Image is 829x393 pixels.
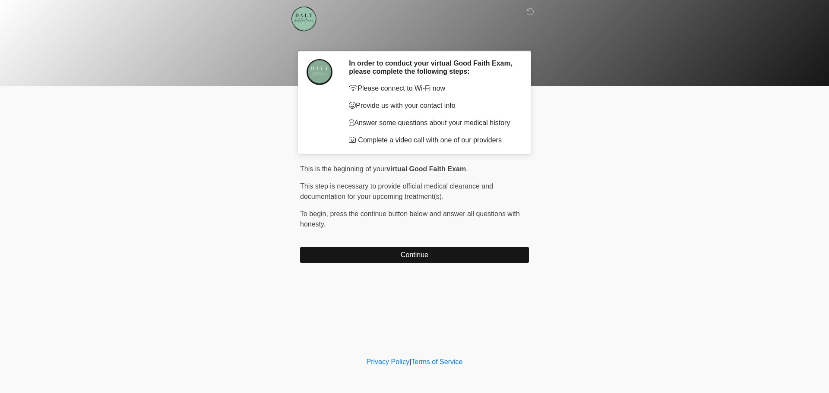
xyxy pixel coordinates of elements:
a: Privacy Policy [367,358,410,365]
span: To begin, [300,210,330,217]
h1: ‎ ‎ ‎ ‎ [294,31,535,47]
p: Please connect to Wi-Fi now [349,83,516,94]
span: . [466,165,468,173]
p: Provide us with your contact info [349,101,516,111]
a: Terms of Service [411,358,462,365]
li: Complete a video call with one of our providers [349,135,516,145]
button: Continue [300,247,529,263]
span: press the continue button below and answer all questions with honesty. [300,210,520,228]
p: Answer some questions about your medical history [349,118,516,128]
a: | [409,358,411,365]
img: Daly Addictions Logo [291,6,316,31]
span: This step is necessary to provide official medical clearance and documentation for your upcoming ... [300,182,493,200]
span: This is the beginning of your [300,165,386,173]
strong: virtual Good Faith Exam [386,165,466,173]
h2: In order to conduct your virtual Good Faith Exam, please complete the following steps: [349,59,516,75]
img: Agent Avatar [307,59,332,85]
